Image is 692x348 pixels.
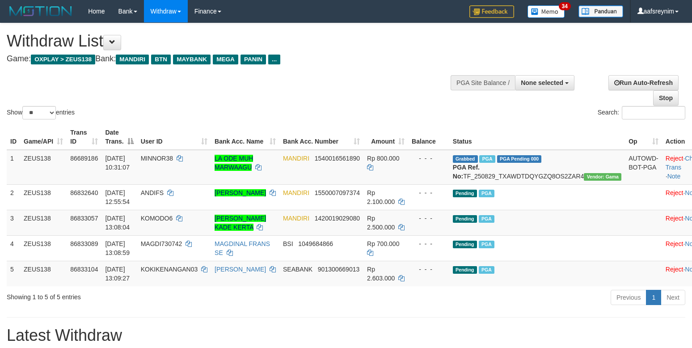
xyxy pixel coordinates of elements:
th: Amount: activate to sort column ascending [363,124,408,150]
span: MAGDI730742 [141,240,182,247]
span: [DATE] 12:55:54 [105,189,130,205]
a: Next [661,290,685,305]
th: User ID: activate to sort column ascending [137,124,211,150]
div: - - - [412,214,446,223]
th: Balance [408,124,449,150]
span: Vendor URL: https://trx31.1velocity.biz [584,173,621,181]
h1: Withdraw List [7,32,452,50]
span: Rp 700.000 [367,240,399,247]
td: TF_250829_TXAWDTDQYGZQ8OS2ZAR4 [449,150,625,185]
span: Pending [453,190,477,197]
a: Note [667,173,681,180]
span: SEABANK [283,266,312,273]
img: Feedback.jpg [469,5,514,18]
span: 86833104 [70,266,98,273]
span: Marked by aafkaynarin [479,155,495,163]
th: Date Trans.: activate to sort column descending [101,124,137,150]
span: Copy 1540016561890 to clipboard [315,155,360,162]
a: [PERSON_NAME] [215,266,266,273]
span: Rp 2.603.000 [367,266,395,282]
span: MANDIRI [283,215,309,222]
button: None selected [515,75,574,90]
th: Status [449,124,625,150]
td: ZEUS138 [20,261,67,286]
span: MANDIRI [283,189,309,196]
a: [PERSON_NAME] KADE KERTA [215,215,266,231]
span: OXPLAY > ZEUS138 [31,55,95,64]
div: - - - [412,239,446,248]
span: Rp 800.000 [367,155,399,162]
span: 86833089 [70,240,98,247]
span: Copy 1049684866 to clipboard [298,240,333,247]
span: 86833057 [70,215,98,222]
span: MANDIRI [283,155,309,162]
a: [PERSON_NAME] [215,189,266,196]
div: PGA Site Balance / [451,75,515,90]
span: 34 [559,2,571,10]
span: PANIN [241,55,266,64]
a: Reject [666,240,684,247]
div: - - - [412,188,446,197]
th: Bank Acc. Name: activate to sort column ascending [211,124,279,150]
img: Button%20Memo.svg [527,5,565,18]
span: BSI [283,240,293,247]
td: ZEUS138 [20,210,67,235]
span: Marked by aafsreyleap [479,190,494,197]
span: [DATE] 10:31:07 [105,155,130,171]
a: Previous [611,290,646,305]
span: KOKIKENANGAN03 [141,266,198,273]
span: Copy 1420019029080 to clipboard [315,215,360,222]
span: ANDIFS [141,189,164,196]
div: Showing 1 to 5 of 5 entries [7,289,282,301]
th: Trans ID: activate to sort column ascending [67,124,101,150]
div: - - - [412,154,446,163]
span: Copy 901300669013 to clipboard [318,266,359,273]
span: 86689186 [70,155,98,162]
a: Reject [666,155,684,162]
th: ID [7,124,20,150]
b: PGA Ref. No: [453,164,480,180]
h4: Game: Bank: [7,55,452,64]
a: Reject [666,189,684,196]
span: Rp 2.100.000 [367,189,395,205]
a: Reject [666,215,684,222]
td: 2 [7,184,20,210]
span: MINNOR38 [141,155,173,162]
td: 1 [7,150,20,185]
label: Search: [598,106,685,119]
label: Show entries [7,106,75,119]
input: Search: [622,106,685,119]
a: MAGDINAL FRANS SE [215,240,270,256]
span: [DATE] 13:08:04 [105,215,130,231]
span: 86832640 [70,189,98,196]
span: Pending [453,215,477,223]
span: KOMODO6 [141,215,173,222]
span: Pending [453,241,477,248]
td: 4 [7,235,20,261]
a: LA ODE MUH MARWAAGU [215,155,253,171]
h1: Latest Withdraw [7,327,685,344]
span: MAYBANK [173,55,211,64]
span: BTN [151,55,171,64]
th: Bank Acc. Number: activate to sort column ascending [279,124,363,150]
span: Marked by aafsreyleap [479,215,494,223]
a: Reject [666,266,684,273]
img: panduan.png [578,5,623,17]
th: Game/API: activate to sort column ascending [20,124,67,150]
td: 5 [7,261,20,286]
td: ZEUS138 [20,150,67,185]
span: MEGA [213,55,238,64]
div: - - - [412,265,446,274]
span: Marked by aafkaynarin [479,266,494,274]
span: ... [268,55,280,64]
span: Rp 2.500.000 [367,215,395,231]
span: PGA Pending [497,155,542,163]
td: 3 [7,210,20,235]
span: MANDIRI [116,55,149,64]
a: 1 [646,290,661,305]
a: Stop [653,90,679,106]
span: Copy 1550007097374 to clipboard [315,189,360,196]
td: ZEUS138 [20,184,67,210]
td: AUTOWD-BOT-PGA [625,150,662,185]
select: Showentries [22,106,56,119]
